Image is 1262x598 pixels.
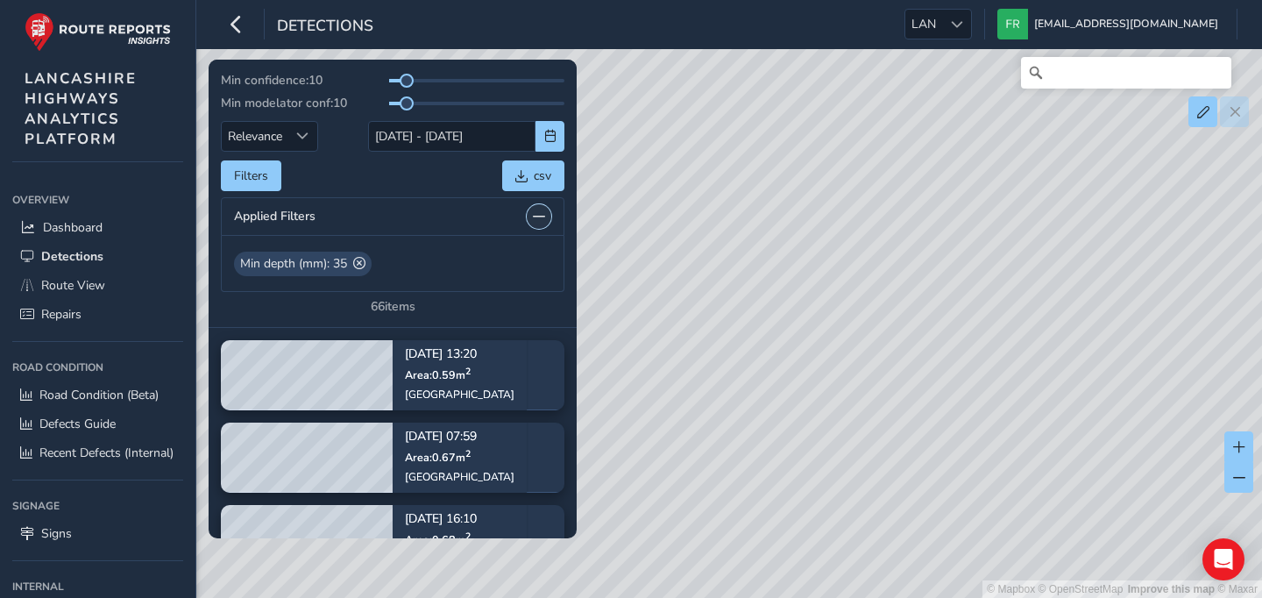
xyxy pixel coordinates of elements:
div: Signage [12,493,183,519]
sup: 2 [465,365,471,378]
span: Road Condition (Beta) [39,387,159,403]
a: Repairs [12,300,183,329]
span: LAN [905,10,942,39]
span: Signs [41,525,72,542]
img: diamond-layout [997,9,1028,39]
span: Route View [41,277,105,294]
img: rr logo [25,12,171,52]
p: [DATE] 07:59 [405,431,514,444]
sup: 2 [465,447,471,460]
div: 66 items [371,298,415,315]
span: Relevance [222,122,288,151]
span: Recent Defects (Internal) [39,445,174,461]
span: csv [534,167,551,184]
div: [GEOGRAPHIC_DATA] [405,470,514,484]
div: Open Intercom Messenger [1202,538,1244,580]
sup: 2 [465,530,471,543]
div: Road Condition [12,354,183,381]
span: Dashboard [43,219,103,236]
a: Defects Guide [12,409,183,438]
div: [GEOGRAPHIC_DATA] [405,388,514,402]
span: Area: 0.67 m [405,450,471,465]
div: Overview [12,187,183,213]
a: Recent Defects (Internal) [12,438,183,467]
a: Road Condition (Beta) [12,381,183,409]
div: Sort by Date [288,122,317,151]
span: 10 [333,95,347,111]
span: Area: 0.59 m [405,367,471,382]
button: [EMAIL_ADDRESS][DOMAIN_NAME] [997,9,1224,39]
a: Detections [12,242,183,271]
p: [DATE] 13:20 [405,349,514,361]
p: [DATE] 16:10 [405,514,514,526]
button: Filters [221,160,281,191]
a: Signs [12,519,183,548]
span: Min confidence: [221,72,308,89]
span: Applied Filters [234,210,315,223]
span: Min depth (mm): 35 [240,254,347,273]
a: Route View [12,271,183,300]
span: Repairs [41,306,82,323]
span: LANCASHIRE HIGHWAYS ANALYTICS PLATFORM [25,68,137,149]
span: Area: 0.68 m [405,532,471,547]
input: Search [1021,57,1231,89]
span: Defects Guide [39,416,116,432]
span: Detections [277,15,373,39]
span: Detections [41,248,103,265]
span: Min modelator conf: [221,95,333,111]
span: [EMAIL_ADDRESS][DOMAIN_NAME] [1034,9,1218,39]
span: 10 [308,72,323,89]
button: csv [502,160,564,191]
a: Dashboard [12,213,183,242]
